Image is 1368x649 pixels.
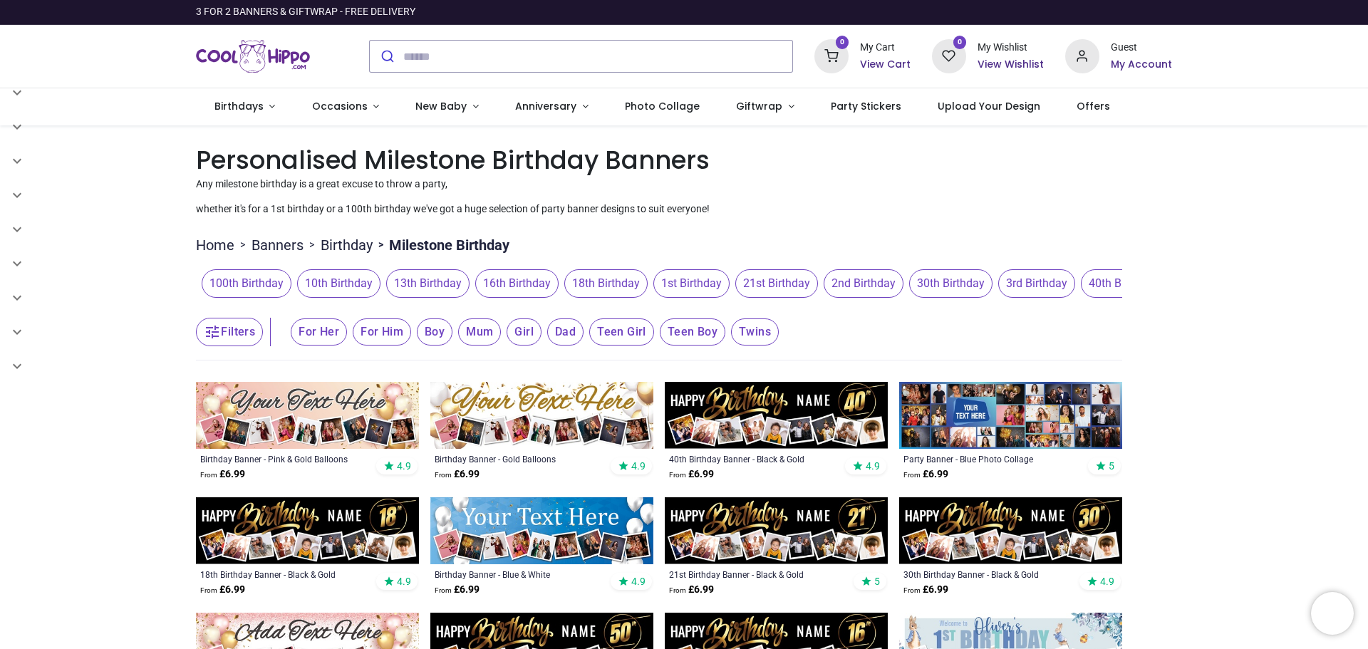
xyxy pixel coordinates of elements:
[430,497,653,564] img: Personalised Happy Birthday Banner - Blue & White - 9 Photo Upload
[631,460,646,472] span: 4.9
[312,99,368,113] span: Occasions
[234,238,252,252] span: >
[196,202,1172,217] p: whether it's for a 1st birthday or a 100th birthday we've got a huge selection of party banner de...
[648,269,730,298] button: 1st Birthday
[903,471,921,479] span: From
[899,497,1122,564] img: Personalised Happy 30th Birthday Banner - Black & Gold - Custom Name & 9 Photo Upload
[291,318,347,346] span: For Her
[938,99,1040,113] span: Upload Your Design
[196,36,310,76] a: Logo of Cool Hippo
[415,99,467,113] span: New Baby
[196,142,1172,177] h1: Personalised Milestone Birthday Banners
[903,453,1075,464] a: Party Banner - Blue Photo Collage
[200,467,245,482] strong: £ 6.99
[1077,99,1110,113] span: Offers
[200,471,217,479] span: From
[1311,592,1354,635] iframe: Brevo live chat
[625,99,700,113] span: Photo Collage
[397,460,411,472] span: 4.9
[373,235,509,255] li: Milestone Birthday
[200,583,245,597] strong: £ 6.99
[903,586,921,594] span: From
[866,460,880,472] span: 4.9
[665,382,888,449] img: Personalised Happy 40th Birthday Banner - Black & Gold - Custom Name & 9 Photo Upload
[1100,575,1114,588] span: 4.9
[294,88,398,125] a: Occasions
[200,586,217,594] span: From
[196,269,291,298] button: 100th Birthday
[669,471,686,479] span: From
[860,58,911,72] h6: View Cart
[458,318,501,346] span: Mum
[417,318,452,346] span: Boy
[214,99,264,113] span: Birthdays
[669,467,714,482] strong: £ 6.99
[435,586,452,594] span: From
[669,453,841,464] div: 40th Birthday Banner - Black & Gold
[435,453,606,464] a: Birthday Banner - Gold Balloons
[717,88,812,125] a: Giftwrap
[291,269,380,298] button: 10th Birthday
[353,318,411,346] span: For Him
[903,583,948,597] strong: £ 6.99
[200,568,372,580] a: 18th Birthday Banner - Black & Gold
[978,41,1044,55] div: My Wishlist
[297,269,380,298] span: 10th Birthday
[998,269,1075,298] span: 3rd Birthday
[304,238,321,252] span: >
[736,99,782,113] span: Giftwrap
[196,235,234,255] a: Home
[386,269,470,298] span: 13th Birthday
[669,568,841,580] a: 21st Birthday Banner - Black & Gold
[932,50,966,61] a: 0
[814,50,849,61] a: 0
[909,269,993,298] span: 30th Birthday
[196,177,1172,192] p: Any milestone birthday is a great excuse to throw a party,
[398,88,497,125] a: New Baby
[497,88,606,125] a: Anniversary
[430,382,653,449] img: Personalised Happy Birthday Banner - Gold Balloons - 9 Photo Upload
[507,318,541,346] span: Girl
[660,318,725,346] span: Teen Boy
[669,586,686,594] span: From
[1075,269,1164,298] button: 40th Birthday
[873,5,1172,19] iframe: Customer reviews powered by Trustpilot
[860,41,911,55] div: My Cart
[470,269,559,298] button: 16th Birthday
[435,471,452,479] span: From
[435,467,480,482] strong: £ 6.99
[903,568,1075,580] a: 30th Birthday Banner - Black & Gold
[731,318,779,346] span: Twins
[397,575,411,588] span: 4.9
[589,318,654,346] span: Teen Girl
[978,58,1044,72] a: View Wishlist
[475,269,559,298] span: 16th Birthday
[993,269,1075,298] button: 3rd Birthday
[831,99,901,113] span: Party Stickers
[1111,58,1172,72] a: My Account
[515,99,576,113] span: Anniversary
[196,318,263,346] button: Filters
[899,382,1122,449] img: Personalised Party Banner - Blue Photo Collage - Custom Text & 30 Photo Upload
[824,269,903,298] span: 2nd Birthday
[252,235,304,255] a: Banners
[818,269,903,298] button: 2nd Birthday
[564,269,648,298] span: 18th Birthday
[559,269,648,298] button: 18th Birthday
[435,568,606,580] a: Birthday Banner - Blue & White
[196,88,294,125] a: Birthdays
[836,36,849,49] sup: 0
[196,497,419,564] img: Personalised Happy 18th Birthday Banner - Black & Gold - Custom Name & 9 Photo Upload
[1109,460,1114,472] span: 5
[1111,41,1172,55] div: Guest
[735,269,818,298] span: 21st Birthday
[196,36,310,76] img: Cool Hippo
[321,235,373,255] a: Birthday
[435,583,480,597] strong: £ 6.99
